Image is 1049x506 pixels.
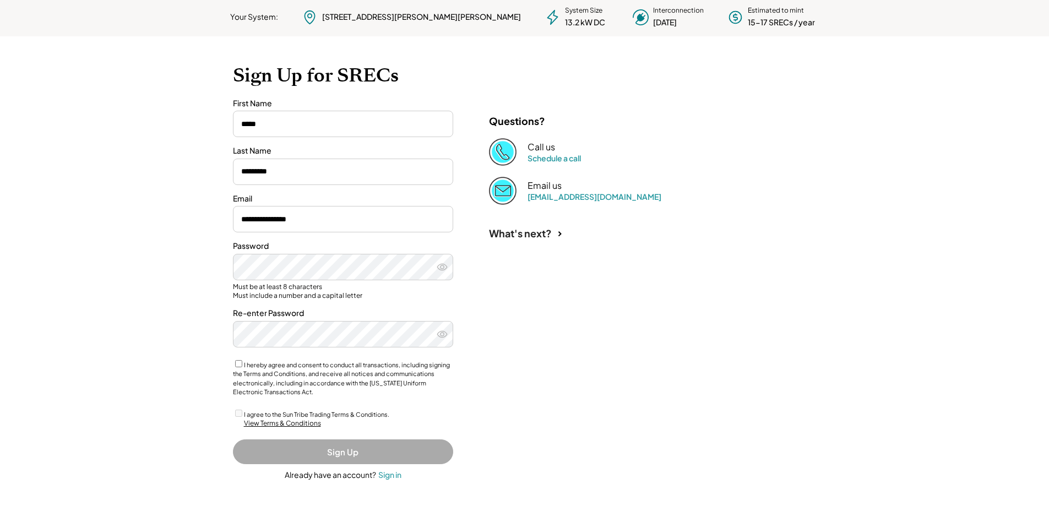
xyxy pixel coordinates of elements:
div: 15-17 SRECs / year [748,17,815,28]
div: Interconnection [653,6,704,15]
div: Sign in [378,470,401,480]
div: Questions? [489,115,545,127]
div: [DATE] [653,17,677,28]
div: First Name [233,98,453,109]
div: Last Name [233,145,453,156]
div: Call us [528,142,555,153]
h1: Sign Up for SRECs [233,64,817,87]
div: [STREET_ADDRESS][PERSON_NAME][PERSON_NAME] [322,12,521,23]
a: Schedule a call [528,153,581,163]
label: I agree to the Sun Tribe Trading Terms & Conditions. [244,411,389,418]
label: I hereby agree and consent to conduct all transactions, including signing the Terms and Condition... [233,361,450,396]
div: Email [233,193,453,204]
a: [EMAIL_ADDRESS][DOMAIN_NAME] [528,192,661,202]
div: Must be at least 8 characters Must include a number and a capital letter [233,282,453,300]
div: 13.2 kW DC [565,17,605,28]
div: Estimated to mint [748,6,804,15]
div: View Terms & Conditions [244,419,321,428]
div: Your System: [230,12,278,23]
div: Password [233,241,453,252]
div: Email us [528,180,562,192]
div: Already have an account? [285,470,376,481]
img: Phone%20copy%403x.png [489,138,517,166]
button: Sign Up [233,439,453,464]
div: Re-enter Password [233,308,453,319]
div: System Size [565,6,602,15]
img: Email%202%403x.png [489,177,517,204]
div: What's next? [489,227,552,240]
